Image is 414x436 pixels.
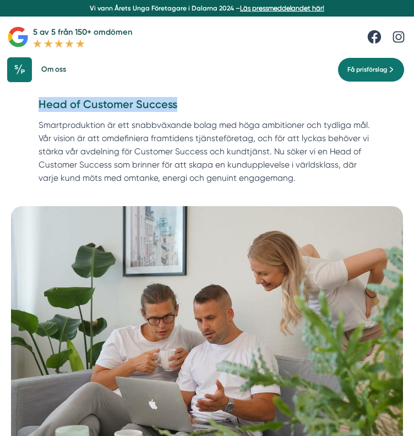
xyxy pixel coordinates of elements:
[39,119,375,190] p: Smartproduktion är ett snabbväxande bolag med höga ambitioner och tydliga mål. Vår vision är att ...
[337,57,405,82] a: Få prisförslag
[33,26,132,39] p: 5 av 5 från 150+ omdömen
[40,57,68,82] a: Om oss
[347,64,387,75] span: Få prisförslag
[39,97,375,120] h1: Head of Customer Success
[240,4,324,12] a: Läs pressmeddelandet här!
[4,4,411,13] p: Vi vann Årets Unga Företagare i Dalarna 2024 –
